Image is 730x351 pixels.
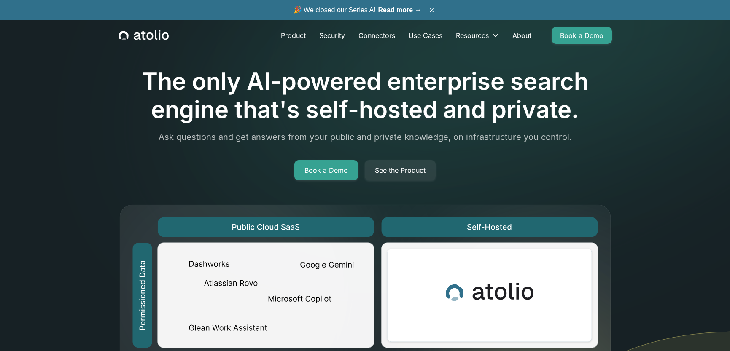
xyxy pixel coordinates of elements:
[352,27,402,44] a: Connectors
[365,160,436,180] a: See the Product
[119,131,612,143] p: Ask questions and get answers from your public and private knowledge, on infrastructure you control.
[688,311,730,351] iframe: Chat Widget
[449,27,506,44] div: Resources
[427,5,437,15] button: ×
[378,6,422,13] a: Read more →
[552,27,612,44] a: Book a Demo
[274,27,312,44] a: Product
[119,30,169,41] a: home
[506,27,538,44] a: About
[456,30,489,40] div: Resources
[402,27,449,44] a: Use Cases
[312,27,352,44] a: Security
[294,160,358,180] a: Book a Demo
[119,67,612,124] h1: The only AI-powered enterprise search engine that's self-hosted and private.
[294,5,422,15] span: 🎉 We closed our Series A!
